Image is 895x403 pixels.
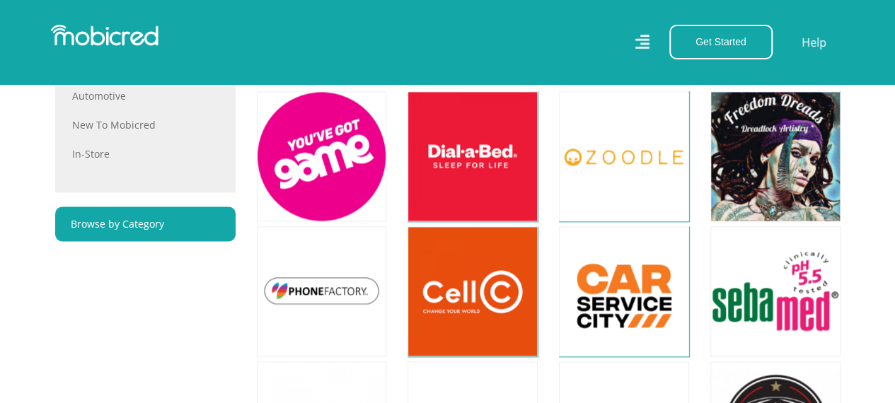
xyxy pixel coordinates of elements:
[51,25,158,46] img: Mobicred
[801,33,827,52] a: Help
[669,25,773,59] button: Get Started
[72,146,219,161] a: In-store
[55,206,236,241] a: Browse by Category
[72,88,219,103] a: Automotive
[72,117,219,132] a: New to Mobicred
